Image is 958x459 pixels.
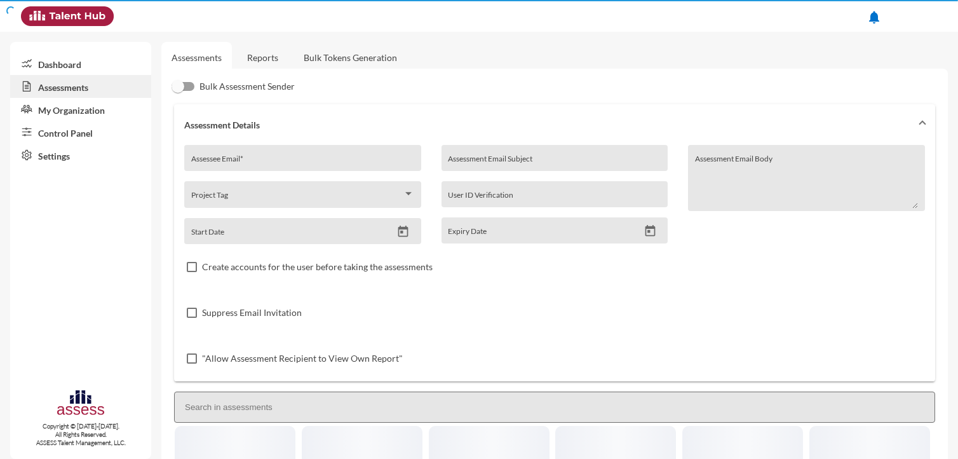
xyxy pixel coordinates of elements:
img: assesscompany-logo.png [56,388,105,419]
mat-icon: notifications [867,10,882,25]
mat-expansion-panel-header: Assessment Details [174,104,935,145]
a: Control Panel [10,121,151,144]
button: Open calendar [639,224,661,238]
mat-panel-title: Assessment Details [184,120,910,130]
button: Open calendar [392,225,414,238]
a: My Organization [10,98,151,121]
a: Reports [237,42,288,73]
span: Create accounts for the user before taking the assessments [202,259,433,275]
a: Assessments [10,75,151,98]
p: Copyright © [DATE]-[DATE]. All Rights Reserved. ASSESS Talent Management, LLC. [10,422,151,447]
span: Bulk Assessment Sender [199,79,295,94]
a: Assessments [172,52,222,63]
input: Search in assessments [174,392,935,423]
div: Assessment Details [174,145,935,381]
a: Bulk Tokens Generation [293,42,407,73]
span: Suppress Email Invitation [202,305,302,320]
a: Dashboard [10,52,151,75]
span: "Allow Assessment Recipient to View Own Report" [202,351,403,366]
a: Settings [10,144,151,167]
